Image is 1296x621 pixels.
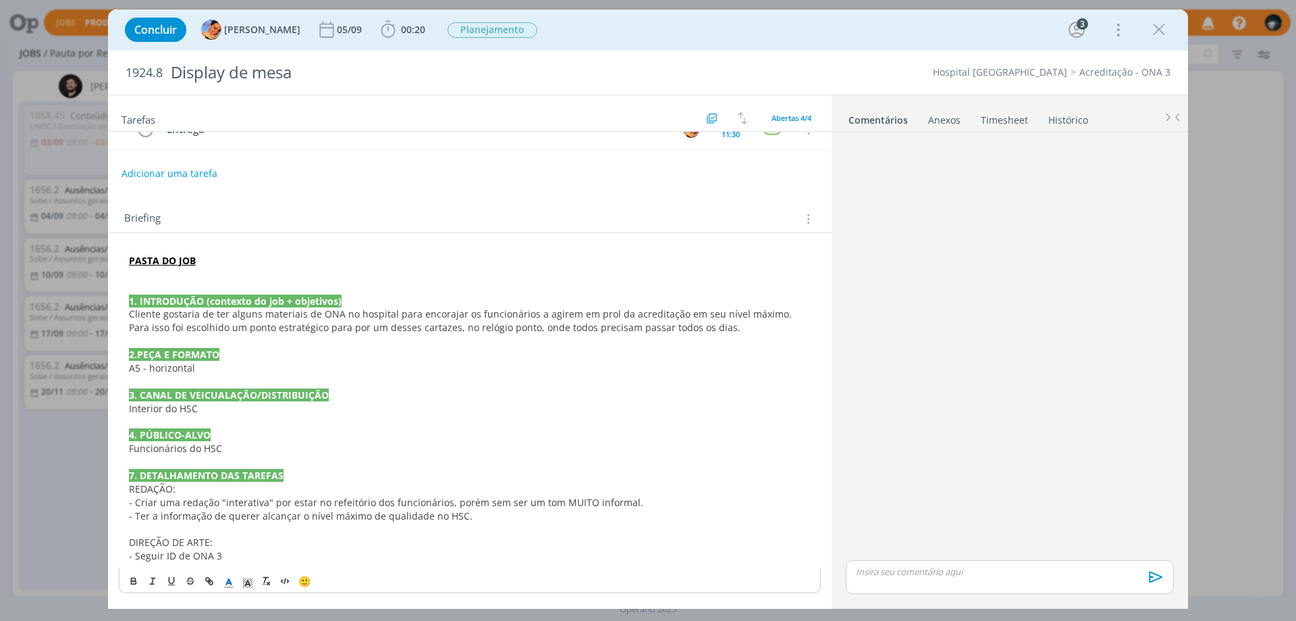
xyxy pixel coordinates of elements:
[401,23,425,36] span: 00:20
[129,482,175,495] span: REDAÇÃO:
[121,162,218,186] button: Adicionar uma tarefa
[129,549,222,562] span: - Seguir ID de ONA 3
[129,428,211,441] strong: 4. PÚBLICO-ALVO
[129,442,222,455] span: Funcionários do HSC
[224,25,300,34] span: [PERSON_NAME]
[295,573,314,589] button: 🙂
[134,24,177,35] span: Concluir
[108,9,1188,609] div: dialog
[129,295,342,307] strong: 1. INTRODUÇÃO (contexto do job + objetivos)
[122,110,155,126] span: Tarefas
[722,130,740,138] div: 11:30
[980,107,1029,127] a: Timesheet
[1048,107,1089,127] a: Histórico
[129,496,643,509] span: - Criar uma redação "interativa" por estar no refeitório dos funcionários, porém sem ser um tom M...
[129,362,195,374] span: A5 - horizontal
[1066,19,1087,41] button: 3
[1077,18,1088,30] div: 3
[129,389,329,401] strong: 3. CANAL DE VEICUALAÇÃO/DISTRIBUIÇÃO
[447,22,538,39] button: Planejamento
[298,574,311,588] span: 🙂
[1079,66,1170,78] a: Acreditação - ONA 3
[928,114,961,127] div: Anexos
[129,510,473,522] span: - Ter a informação de querer alcançar o nível máximo de qualidade no HSC.
[129,536,213,549] span: DIREÇÃO DE ARTE:
[129,469,283,482] strong: 7. DETALHAMENTO DAS TAREFAS
[337,25,364,34] div: 05/09
[125,18,186,42] button: Concluir
[848,107,909,127] a: Comentários
[201,20,300,40] button: L[PERSON_NAME]
[201,20,221,40] img: L
[772,113,811,123] span: Abertas 4/4
[165,56,730,89] div: Display de mesa
[238,573,257,589] span: Cor de Fundo
[129,307,794,334] span: Cliente gostaria de ter alguns materiais de ONA no hospital para encorajar os funcionários a agir...
[377,19,429,41] button: 00:20
[129,254,196,267] a: PASTA DO JOB
[129,348,219,361] strong: 2.PEÇA E FORMATO
[933,66,1067,78] a: Hospital [GEOGRAPHIC_DATA]
[129,402,198,415] span: Interior do HSC
[126,66,163,80] span: 1924.8
[219,573,238,589] span: Cor do Texto
[738,112,747,124] img: arrow-down-up.svg
[124,210,161,228] span: Briefing
[448,22,537,38] span: Planejamento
